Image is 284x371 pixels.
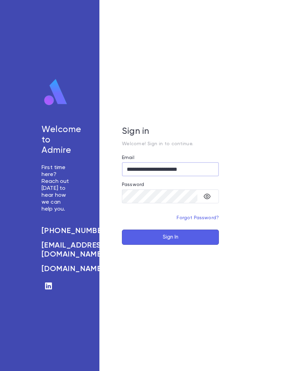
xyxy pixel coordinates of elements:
img: logo [42,78,70,106]
a: Forgot Password? [177,215,219,220]
a: [EMAIL_ADDRESS][DOMAIN_NAME] [42,241,72,259]
a: [DOMAIN_NAME] [42,265,72,273]
h5: Welcome to Admire [42,125,72,156]
a: [PHONE_NUMBER] [42,226,72,235]
button: toggle password visibility [200,189,214,203]
p: First time here? Reach out [DATE] to hear how we can help you. [42,164,72,213]
label: Password [122,182,144,187]
button: Sign In [122,230,219,245]
label: Email [122,155,134,160]
h5: Sign in [122,127,219,137]
p: Welcome! Sign in to continue. [122,141,219,147]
